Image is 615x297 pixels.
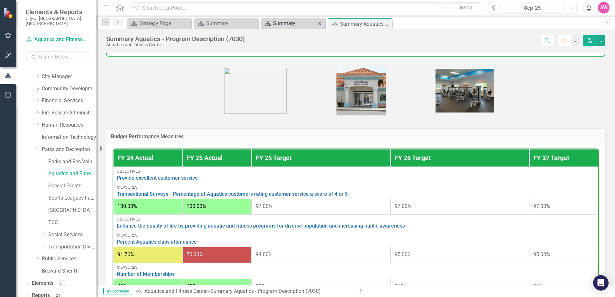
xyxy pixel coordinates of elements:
[48,219,96,226] a: TCC
[117,223,595,229] a: Enhance the quality of life by providing aquatic and fitness programs for diverse population and ...
[262,19,316,27] a: Summary
[48,243,96,251] a: Transportation Division
[117,169,595,174] div: Objectives
[129,19,190,27] a: Strategy Page
[533,203,550,209] span: 97.00%
[436,69,494,113] img: Equipment
[593,275,609,291] div: Open Intercom Messenger
[395,251,411,257] span: 95.00%
[117,233,595,238] div: Measures
[113,183,598,199] td: Double-Click to Edit Right Click for Context Menu
[196,19,257,27] a: Summary
[42,134,96,141] a: Information Technology
[256,203,272,209] span: 97.00%
[48,194,96,202] a: Sports Leagues Facilities Fields
[48,182,96,190] a: Special Events
[598,2,610,14] button: SW
[117,251,134,257] span: 91.76%
[48,207,96,214] a: [GEOGRAPHIC_DATA]
[187,203,206,209] span: 100.00%
[340,20,390,28] div: Summary Aquatics - Program Description (7030)
[210,288,321,294] div: Summary Aquatics - Program Description (7030)
[139,19,190,27] div: Strategy Page
[106,35,245,42] div: Summary Aquatics - Program Description (7030)
[117,265,595,270] div: Measures
[42,73,96,80] a: City Manager
[336,66,386,115] img: Aquatic Center
[26,16,90,26] small: City of [GEOGRAPHIC_DATA], [GEOGRAPHIC_DATA]
[273,19,316,27] div: Summary
[117,239,595,245] a: Percent Aquatics class attendance
[395,283,403,289] span: 360
[26,36,90,43] a: Aquatics and Fitness Center
[117,203,137,209] span: 100.00%
[42,109,96,117] a: Fire Rescue Administration
[113,231,598,247] td: Double-Click to Edit Right Click for Context Menu
[117,283,126,289] span: 429
[504,4,561,12] div: Sep-25
[42,97,96,104] a: Financial Services
[26,8,90,16] span: Elements & Reports
[42,146,96,153] a: Parks and Recreation
[395,203,411,209] span: 97.00%
[256,251,272,257] span: 94.00%
[458,5,472,10] span: Search
[42,85,96,93] a: Community Development
[224,68,287,114] img: image%20v29.png
[113,263,598,279] td: Double-Click to Edit Right Click for Context Menu
[206,19,257,27] div: Summary
[449,3,482,12] button: Search
[130,2,483,14] input: Search ClearPoint...
[48,158,96,166] a: Parks and Rec Volunteers
[111,134,601,139] h3: Budget Performance Measures
[117,185,595,190] div: Measures
[502,2,563,14] button: Sep-25
[48,170,96,177] a: Aquatics and Fitness Center
[533,251,550,257] span: 95.00%
[533,283,542,289] span: 360
[42,267,96,275] a: Broward Sheriff
[144,288,208,294] a: Aquatics and Fitness Center
[117,175,595,181] a: Provide excellent customer service
[103,288,132,294] span: By Scorecard
[42,122,96,129] a: Human Resources
[32,280,53,287] a: Elements
[48,231,96,239] a: Social Services
[117,271,595,277] a: Number of Memberships
[26,51,90,62] input: Search Below...
[187,283,195,289] span: 458
[117,191,595,197] a: Transactional Surveys - Percentage of Aquatics customers rating customer service a score of 4 or 5
[256,283,264,289] span: 350
[117,217,595,221] div: Objectives
[135,288,351,295] div: »
[57,281,67,286] div: 21
[113,167,598,183] td: Double-Click to Edit Right Click for Context Menu
[3,7,14,19] img: ClearPoint Strategy
[113,215,598,231] td: Double-Click to Edit Right Click for Context Menu
[187,251,203,257] span: 70.23%
[42,255,96,263] a: Public Services
[106,42,245,47] div: Aquatics and Fitness Center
